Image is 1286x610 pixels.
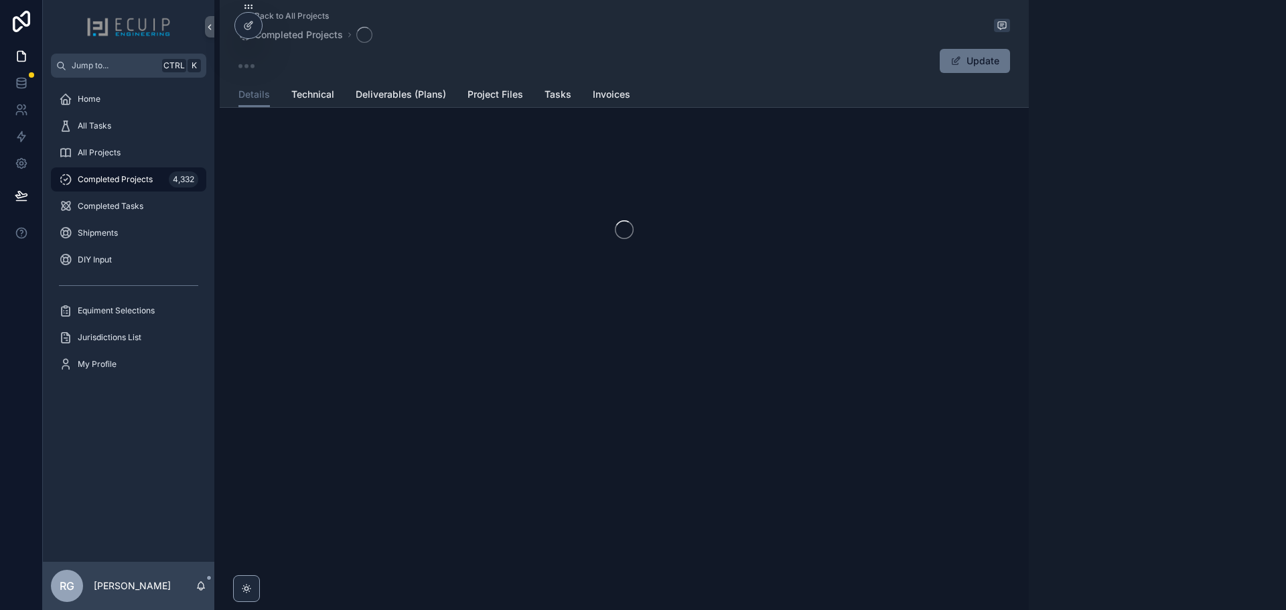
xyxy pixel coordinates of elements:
[51,54,206,78] button: Jump to...CtrlK
[78,174,153,185] span: Completed Projects
[238,28,343,42] a: Completed Projects
[291,88,334,101] span: Technical
[78,305,155,316] span: Equiment Selections
[940,49,1010,73] button: Update
[468,82,523,109] a: Project Files
[51,299,206,323] a: Equiment Selections
[78,121,111,131] span: All Tasks
[51,194,206,218] a: Completed Tasks
[593,82,630,109] a: Invoices
[78,94,100,104] span: Home
[51,114,206,138] a: All Tasks
[593,88,630,101] span: Invoices
[189,60,200,71] span: K
[356,88,446,101] span: Deliverables (Plans)
[255,28,343,42] span: Completed Projects
[51,141,206,165] a: All Projects
[162,59,186,72] span: Ctrl
[51,248,206,272] a: DIY Input
[78,201,143,212] span: Completed Tasks
[51,352,206,376] a: My Profile
[94,579,171,593] p: [PERSON_NAME]
[545,82,571,109] a: Tasks
[545,88,571,101] span: Tasks
[169,171,198,187] div: 4,332
[51,221,206,245] a: Shipments
[72,60,157,71] span: Jump to...
[60,578,74,594] span: RG
[255,11,329,21] span: Back to All Projects
[78,254,112,265] span: DIY Input
[238,82,270,108] a: Details
[468,88,523,101] span: Project Files
[51,87,206,111] a: Home
[78,332,141,343] span: Jurisdictions List
[78,228,118,238] span: Shipments
[78,147,121,158] span: All Projects
[78,359,117,370] span: My Profile
[238,11,329,21] a: Back to All Projects
[291,82,334,109] a: Technical
[51,325,206,350] a: Jurisdictions List
[51,167,206,192] a: Completed Projects4,332
[43,78,214,394] div: scrollable content
[356,82,446,109] a: Deliverables (Plans)
[86,16,171,37] img: App logo
[238,88,270,101] span: Details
